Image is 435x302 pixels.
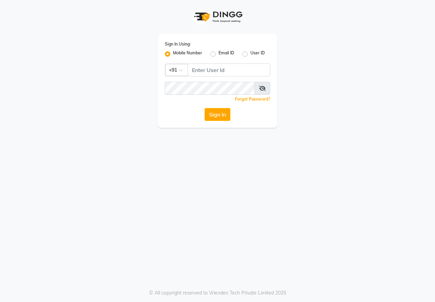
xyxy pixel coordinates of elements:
button: Sign In [205,108,230,121]
label: Email ID [219,50,234,58]
img: logo1.svg [190,7,245,27]
label: Sign In Using: [165,41,191,47]
label: Mobile Number [173,50,202,58]
input: Username [188,64,270,76]
label: User ID [250,50,265,58]
a: Forgot Password? [235,96,270,102]
input: Username [165,82,255,95]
